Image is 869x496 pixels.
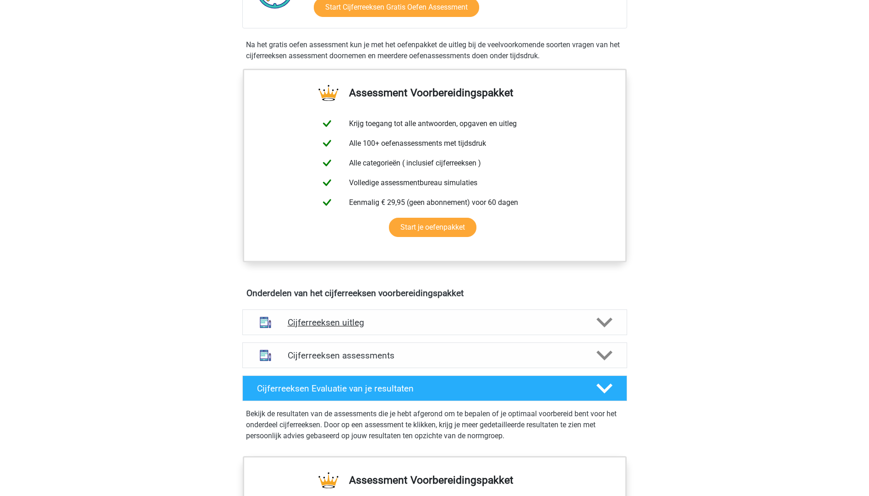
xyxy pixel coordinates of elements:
[242,39,627,61] div: Na het gratis oefen assessment kun je met het oefenpakket de uitleg bij de veelvoorkomende soorte...
[239,309,631,335] a: uitleg Cijferreeksen uitleg
[239,375,631,401] a: Cijferreeksen Evaluatie van je resultaten
[246,408,623,441] p: Bekijk de resultaten van de assessments die je hebt afgerond om te bepalen of je optimaal voorber...
[254,311,277,334] img: cijferreeksen uitleg
[257,383,582,394] h4: Cijferreeksen Evaluatie van je resultaten
[254,344,277,367] img: cijferreeksen assessments
[246,288,623,298] h4: Onderdelen van het cijferreeksen voorbereidingspakket
[389,218,476,237] a: Start je oefenpakket
[239,342,631,368] a: assessments Cijferreeksen assessments
[288,317,582,328] h4: Cijferreeksen uitleg
[288,350,582,361] h4: Cijferreeksen assessments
